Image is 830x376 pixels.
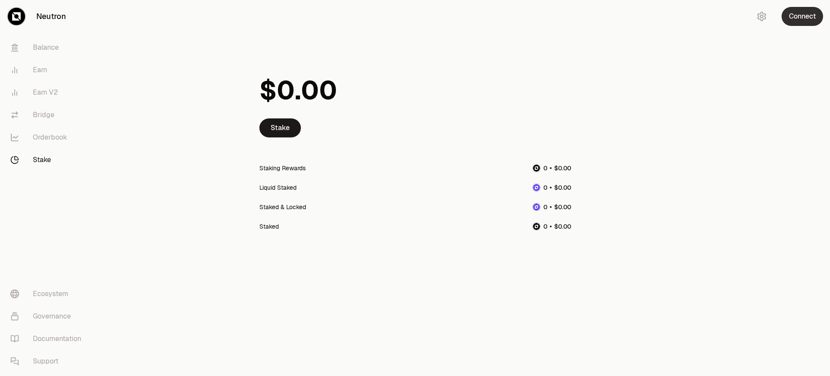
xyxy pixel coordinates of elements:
[3,305,93,328] a: Governance
[3,149,93,171] a: Stake
[259,222,279,231] div: Staked
[259,164,306,172] div: Staking Rewards
[3,36,93,59] a: Balance
[3,328,93,350] a: Documentation
[3,283,93,305] a: Ecosystem
[782,7,823,26] button: Connect
[3,350,93,373] a: Support
[259,118,301,137] a: Stake
[533,223,540,230] img: NTRN Logo
[3,59,93,81] a: Earn
[3,81,93,104] a: Earn V2
[533,184,540,191] img: dNTRN Logo
[3,104,93,126] a: Bridge
[533,165,540,172] img: NTRN Logo
[533,204,540,210] img: dNTRN Logo
[3,126,93,149] a: Orderbook
[259,203,306,211] div: Staked & Locked
[259,183,297,192] div: Liquid Staked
